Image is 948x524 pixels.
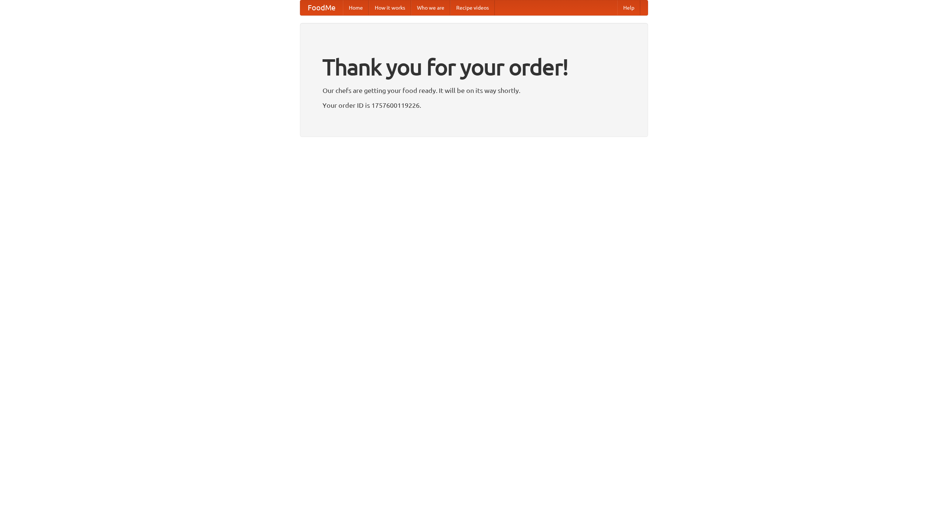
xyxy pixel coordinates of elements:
a: Who we are [411,0,450,15]
h1: Thank you for your order! [323,49,625,85]
p: Your order ID is 1757600119226. [323,100,625,111]
a: Recipe videos [450,0,495,15]
a: Help [617,0,640,15]
a: FoodMe [300,0,343,15]
a: Home [343,0,369,15]
p: Our chefs are getting your food ready. It will be on its way shortly. [323,85,625,96]
a: How it works [369,0,411,15]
